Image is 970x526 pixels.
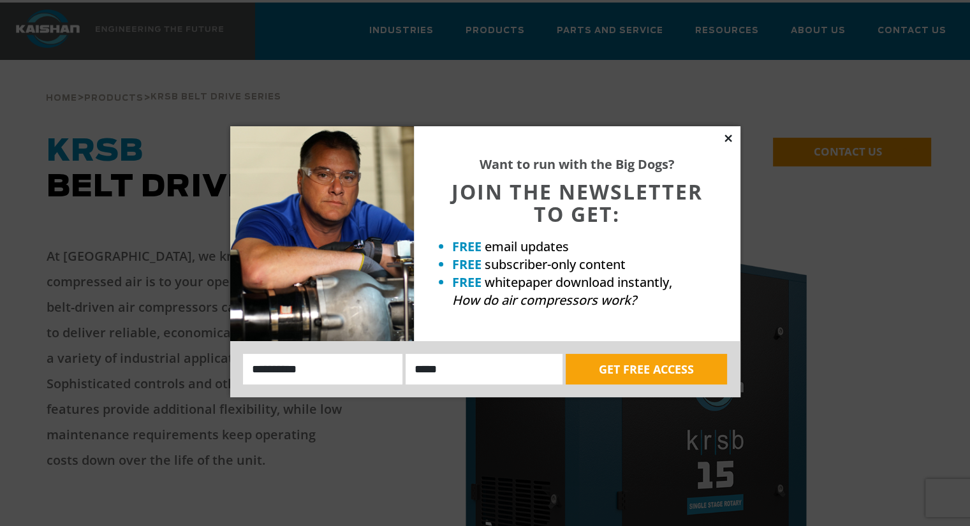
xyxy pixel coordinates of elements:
[452,238,481,255] strong: FREE
[485,274,672,291] span: whitepaper download instantly,
[485,256,626,273] span: subscriber-only content
[452,274,481,291] strong: FREE
[452,178,703,228] span: JOIN THE NEWSLETTER TO GET:
[480,156,675,173] strong: Want to run with the Big Dogs?
[566,354,727,384] button: GET FREE ACCESS
[485,238,569,255] span: email updates
[452,256,481,273] strong: FREE
[406,354,562,384] input: Email
[243,354,403,384] input: Name:
[723,133,734,144] button: Close
[452,291,636,309] em: How do air compressors work?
